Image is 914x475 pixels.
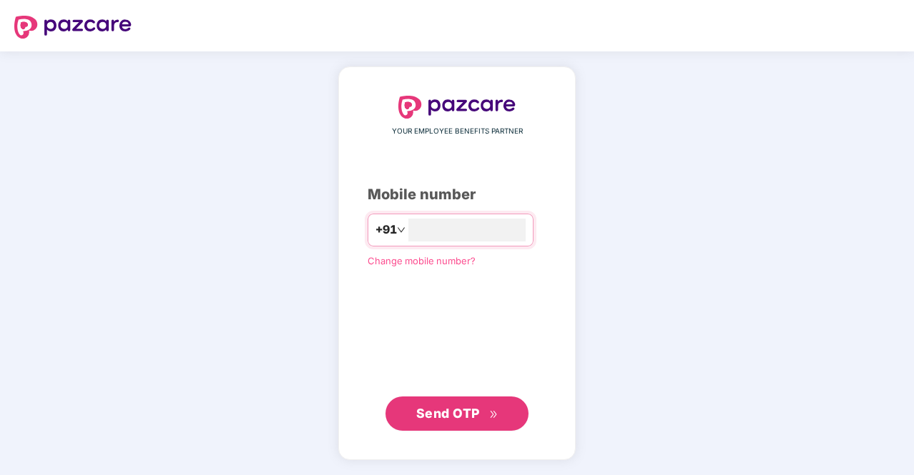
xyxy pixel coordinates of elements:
[368,184,546,206] div: Mobile number
[416,406,480,421] span: Send OTP
[398,96,516,119] img: logo
[368,255,476,266] a: Change mobile number?
[14,16,132,39] img: logo
[375,221,397,239] span: +91
[397,226,406,234] span: down
[385,396,529,431] button: Send OTPdouble-right
[392,126,523,137] span: YOUR EMPLOYEE BENEFITS PARTNER
[489,410,498,419] span: double-right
